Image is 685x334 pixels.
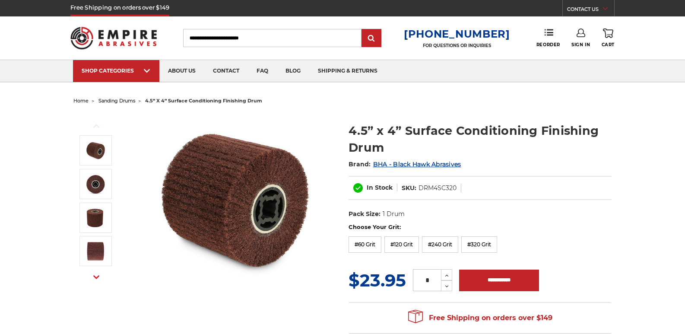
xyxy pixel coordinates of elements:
input: Submit [363,30,380,47]
span: Cart [602,42,615,48]
a: CONTACT US [567,4,614,16]
span: Brand: [349,160,371,168]
span: $23.95 [349,270,406,291]
button: Next [86,267,107,286]
a: Reorder [536,29,560,47]
img: Non Woven Finishing Sanding Drum [85,207,106,229]
p: FOR QUESTIONS OR INQUIRIES [404,43,510,48]
a: home [73,98,89,104]
a: Cart [602,29,615,48]
span: Sign In [571,42,590,48]
span: Free Shipping on orders over $149 [408,309,552,327]
dd: DRM4SC320 [419,184,457,193]
div: SHOP CATEGORIES [82,67,151,74]
span: In Stock [367,184,393,191]
a: shipping & returns [309,60,386,82]
img: 4.5 Inch Surface Conditioning Finishing Drum [148,113,320,286]
img: Empire Abrasives [70,21,157,55]
a: BHA - Black Hawk Abrasives [373,160,461,168]
img: 4.5" x 4" Surface Conditioning Finishing Drum - 3/4 Inch Quad Key Arbor [85,173,106,195]
a: faq [248,60,277,82]
dt: Pack Size: [349,210,381,219]
span: Reorder [536,42,560,48]
a: [PHONE_NUMBER] [404,28,510,40]
a: blog [277,60,309,82]
img: 4.5” x 4” Surface Conditioning Finishing Drum [85,240,106,262]
a: contact [204,60,248,82]
dd: 1 Drum [383,210,405,219]
button: Previous [86,117,107,135]
img: 4.5 Inch Surface Conditioning Finishing Drum [85,140,106,161]
span: 4.5” x 4” surface conditioning finishing drum [145,98,262,104]
dt: SKU: [402,184,416,193]
a: about us [159,60,204,82]
label: Choose Your Grit: [349,223,612,232]
h1: 4.5” x 4” Surface Conditioning Finishing Drum [349,122,612,156]
a: sanding drums [98,98,135,104]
